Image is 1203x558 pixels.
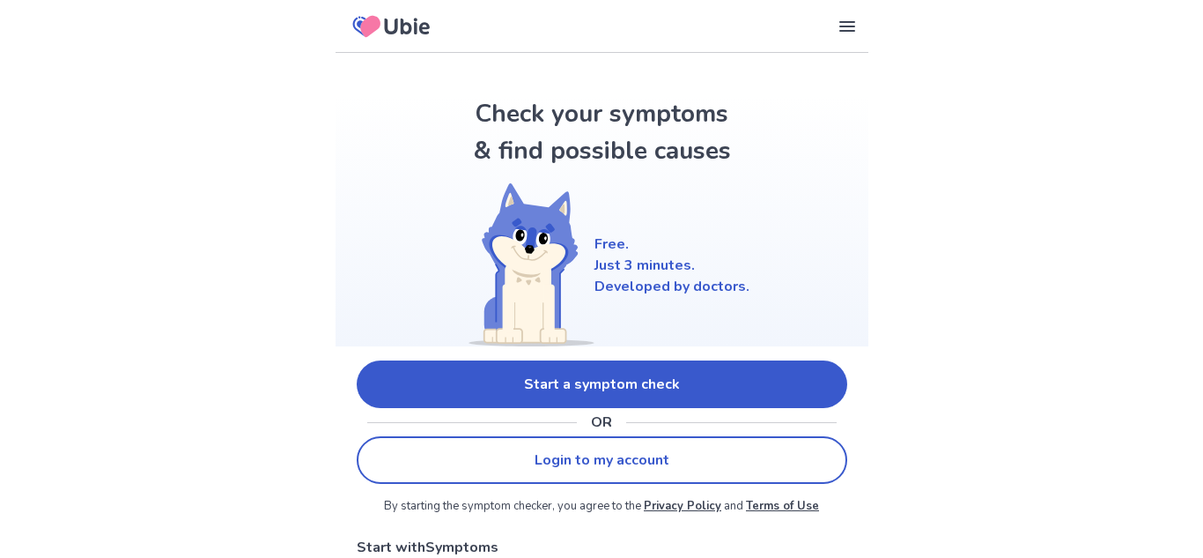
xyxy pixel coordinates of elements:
[454,183,594,346] img: Shiba (Welcome)
[591,412,612,433] p: OR
[594,276,749,297] p: Developed by doctors.
[357,361,847,408] a: Start a symptom check
[357,436,847,484] a: Login to my account
[357,498,847,516] p: By starting the symptom checker, you agree to the and
[594,234,749,255] p: Free.
[357,537,847,558] p: Start with Symptoms
[469,95,734,169] h1: Check your symptoms & find possible causes
[746,498,819,514] a: Terms of Use
[594,255,749,276] p: Just 3 minutes.
[644,498,721,514] a: Privacy Policy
